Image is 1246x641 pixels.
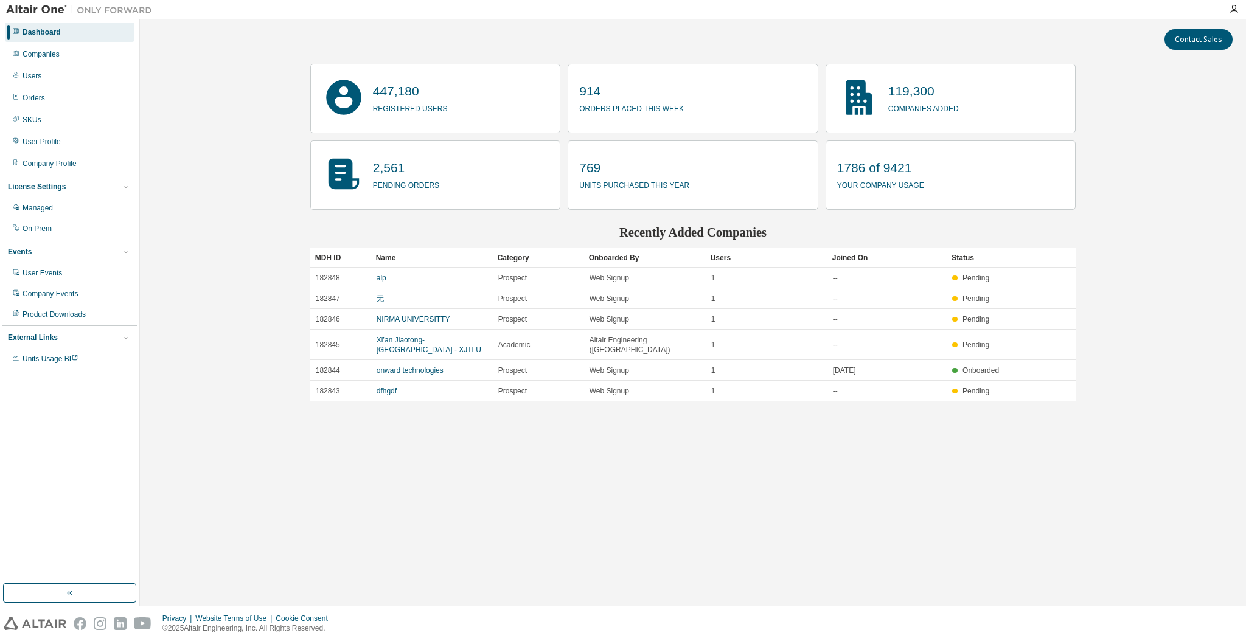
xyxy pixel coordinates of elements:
[711,340,715,350] span: 1
[962,387,989,395] span: Pending
[74,617,86,630] img: facebook.svg
[711,366,715,375] span: 1
[498,248,579,268] div: Category
[837,159,924,177] p: 1786 of 9421
[832,248,942,268] div: Joined On
[4,617,66,630] img: altair_logo.svg
[833,314,838,324] span: --
[711,273,715,283] span: 1
[590,314,629,324] span: Web Signup
[837,177,924,191] p: your company usage
[711,248,823,268] div: Users
[316,386,340,396] span: 182843
[23,137,61,147] div: User Profile
[23,289,78,299] div: Company Events
[316,294,340,303] span: 182847
[373,82,448,100] p: 447,180
[276,614,335,623] div: Cookie Consent
[962,341,989,349] span: Pending
[23,93,45,103] div: Orders
[373,177,439,191] p: pending orders
[579,82,684,100] p: 914
[589,248,701,268] div: Onboarded By
[962,366,999,375] span: Onboarded
[377,274,386,282] a: alp
[590,366,629,375] span: Web Signup
[962,274,989,282] span: Pending
[373,159,439,177] p: 2,561
[377,366,444,375] a: onward technologies
[162,623,335,634] p: © 2025 Altair Engineering, Inc. All Rights Reserved.
[590,273,629,283] span: Web Signup
[8,333,58,342] div: External Links
[833,273,838,283] span: --
[498,273,527,283] span: Prospect
[590,335,700,355] span: Altair Engineering ([GEOGRAPHIC_DATA])
[23,159,77,168] div: Company Profile
[316,273,340,283] span: 182848
[711,314,715,324] span: 1
[590,386,629,396] span: Web Signup
[888,100,959,114] p: companies added
[23,115,41,125] div: SKUs
[134,617,151,630] img: youtube.svg
[23,310,86,319] div: Product Downloads
[310,224,1076,240] h2: Recently Added Companies
[23,224,52,234] div: On Prem
[316,340,340,350] span: 182845
[316,366,340,375] span: 182844
[962,294,989,303] span: Pending
[377,315,450,324] a: NIRMA UNIVERSITTY
[23,268,62,278] div: User Events
[498,386,527,396] span: Prospect
[94,617,106,630] img: instagram.svg
[23,27,61,37] div: Dashboard
[962,315,989,324] span: Pending
[579,177,689,191] p: units purchased this year
[315,248,366,268] div: MDH ID
[114,617,127,630] img: linkedin.svg
[8,182,66,192] div: License Settings
[8,247,32,257] div: Events
[6,4,158,16] img: Altair One
[711,386,715,396] span: 1
[23,71,41,81] div: Users
[377,294,384,303] a: 无
[498,340,531,350] span: Academic
[590,294,629,303] span: Web Signup
[23,203,53,213] div: Managed
[833,294,838,303] span: --
[377,387,397,395] a: dfhgdf
[498,314,527,324] span: Prospect
[888,82,959,100] p: 119,300
[373,100,448,114] p: registered users
[195,614,276,623] div: Website Terms of Use
[498,366,527,375] span: Prospect
[162,614,195,623] div: Privacy
[833,386,838,396] span: --
[833,366,856,375] span: [DATE]
[377,336,481,354] a: Xi’an Jiaotong-[GEOGRAPHIC_DATA] - XJTLU
[376,248,488,268] div: Name
[1164,29,1233,50] button: Contact Sales
[952,248,1003,268] div: Status
[579,159,689,177] p: 769
[833,340,838,350] span: --
[579,100,684,114] p: orders placed this week
[711,294,715,303] span: 1
[23,355,78,363] span: Units Usage BI
[316,314,340,324] span: 182846
[23,49,60,59] div: Companies
[498,294,527,303] span: Prospect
